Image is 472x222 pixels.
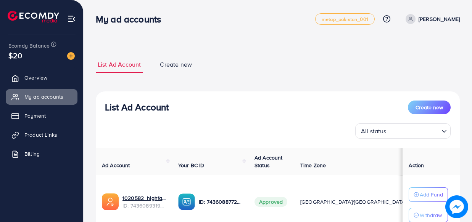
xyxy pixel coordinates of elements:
span: Ecomdy Balance [8,42,50,50]
img: image [446,196,467,217]
p: ID: 7436088772741382161 [199,197,242,206]
input: Search for option [389,124,438,137]
img: menu [67,14,76,23]
p: Withdraw [420,211,442,220]
a: Overview [6,70,77,85]
span: Your BC ID [178,161,205,169]
span: List Ad Account [98,60,141,69]
span: metap_pakistan_001 [322,17,368,22]
button: Create new [408,101,451,114]
span: Create new [416,104,443,111]
span: [GEOGRAPHIC_DATA]/[GEOGRAPHIC_DATA] [300,198,406,206]
button: Add Fund [409,187,448,202]
p: Add Fund [420,190,443,199]
img: image [67,52,75,60]
a: 1020582_highfalconmart_1731349480617 [122,194,166,202]
span: Action [409,161,424,169]
img: ic-ads-acc.e4c84228.svg [102,193,119,210]
img: logo [8,11,59,22]
img: ic-ba-acc.ded83a64.svg [178,193,195,210]
span: Create new [160,60,192,69]
span: Billing [24,150,40,158]
div: <span class='underline'>1020582_highfalconmart_1731349480617</span></br>7436089319082999809 [122,194,166,210]
a: Billing [6,146,77,161]
span: Overview [24,74,47,81]
h3: List Ad Account [105,102,169,113]
a: My ad accounts [6,89,77,104]
a: metap_pakistan_001 [315,13,375,25]
span: My ad accounts [24,93,63,101]
h3: My ad accounts [96,14,167,25]
a: [PERSON_NAME] [403,14,460,24]
span: Approved [255,197,287,207]
span: Product Links [24,131,57,139]
a: Product Links [6,127,77,142]
div: Search for option [355,123,451,139]
span: All status [359,126,388,137]
span: Ad Account [102,161,130,169]
span: $20 [8,50,22,61]
p: [PERSON_NAME] [419,14,460,24]
span: Ad Account Status [255,154,283,169]
a: Payment [6,108,77,123]
span: ID: 7436089319082999809 [122,202,166,209]
span: Time Zone [300,161,326,169]
span: Payment [24,112,46,120]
